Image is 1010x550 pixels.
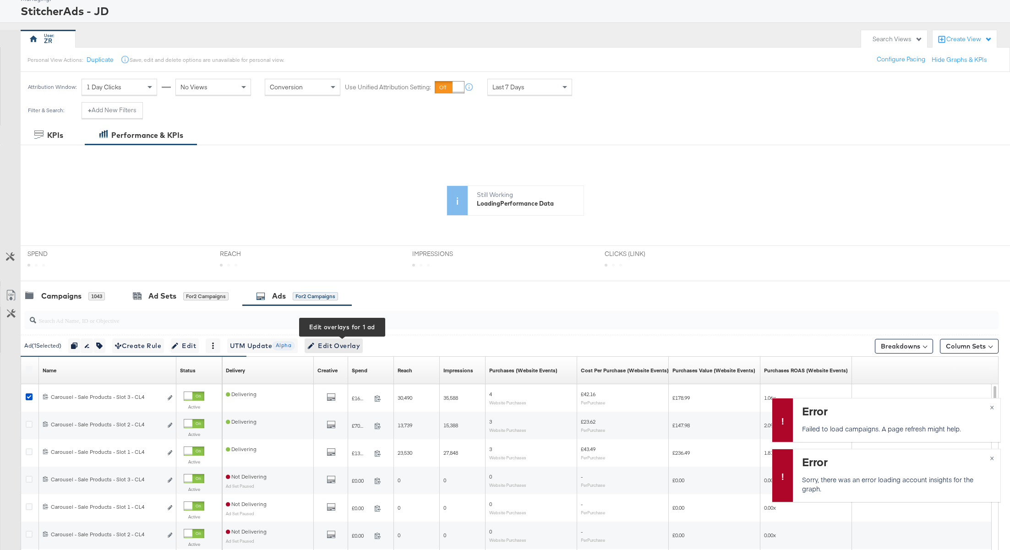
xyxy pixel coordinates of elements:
span: 4 [489,391,492,398]
a: The total amount spent to date. [352,367,367,374]
span: £178.99 [672,394,690,401]
span: 0 [443,532,446,539]
div: Performance & KPIs [111,130,183,141]
a: The total value of the purchase actions divided by spend tracked by your Custom Audience pixel on... [764,367,848,374]
a: The average cost for each purchase tracked by your Custom Audience pixel on your website after pe... [581,367,669,374]
button: UTM UpdateAlpha [227,338,298,353]
span: Last 7 Days [492,83,524,91]
span: UTM Update [230,340,295,352]
span: £42.16 [581,391,595,398]
a: The number of times a purchase was made tracked by your Custom Audience pixel on your website aft... [489,367,557,374]
div: for 2 Campaigns [183,292,229,300]
span: Delivering [226,418,257,425]
span: No Views [180,83,207,91]
div: Impressions [443,367,473,374]
div: Status [180,367,196,374]
span: £168.62 [352,395,371,402]
sub: Per Purchase [581,510,605,515]
div: ZR [44,37,52,45]
span: 0.00x [764,532,776,539]
div: 1043 [88,292,105,300]
span: 1.81x [764,449,776,456]
span: 1.06x [764,394,776,401]
span: Not Delivering [226,473,267,480]
div: Cost Per Purchase (Website Events) [581,367,669,374]
span: 0.00x [764,477,776,484]
a: Reflects the ability of your Ad to achieve delivery. [226,367,245,374]
div: KPIs [47,130,63,141]
div: StitcherAds - JD [21,3,999,19]
span: 35,588 [443,394,458,401]
span: 2.09x [764,422,776,429]
p: Sorry, there was an error loading account insights for the graph. [802,475,989,493]
span: £23.62 [581,418,595,425]
sub: Ad Set Paused [226,538,254,544]
button: Create Rule [112,338,164,353]
div: for 2 Campaigns [293,292,338,300]
p: Failed to load campaigns. A page refresh might help. [802,424,989,433]
span: Alpha [272,341,295,350]
div: Purchases Value (Website Events) [672,367,755,374]
button: Column Sets [940,339,999,354]
span: 15,388 [443,422,458,429]
button: Edit OverlayEdit overlays for 1 ad [305,338,363,353]
span: £0.00 [672,504,684,511]
span: 0 [489,501,492,507]
span: 0.00x [764,504,776,511]
sub: Per Purchase [581,455,605,460]
div: Carousel - Sale Products - Slot 2 - CL4 [51,421,162,428]
a: The number of times your ad was served. On mobile apps an ad is counted as served the first time ... [443,367,473,374]
span: - [581,528,583,535]
a: Ad Name. [43,367,56,374]
label: Active [184,431,204,437]
div: Search Views [873,35,923,44]
span: 13,739 [398,422,412,429]
span: 23,530 [398,449,412,456]
span: 0 [489,473,492,480]
span: Not Delivering [226,501,267,507]
span: Edit [174,340,196,352]
div: Name [43,367,56,374]
strong: + [88,106,92,114]
span: Delivering [226,391,257,398]
div: Carousel - Sale Products - Slot 3 - CL4 [51,393,162,401]
div: Carousel - Sale Products - Slot 2 - CL4 [51,531,162,538]
a: Shows the current state of your Ad. [180,367,196,374]
sub: Ad Set Paused [226,511,254,516]
span: 0 [443,504,446,511]
sub: Website Purchases [489,400,526,405]
span: £236.49 [672,449,690,456]
div: Delivery [226,367,245,374]
label: Active [184,459,204,465]
span: Create Rule [115,340,161,352]
span: 0 [398,504,400,511]
label: Active [184,404,204,410]
sub: Website Purchases [489,510,526,515]
label: Active [184,486,204,492]
div: Personal View Actions: [27,56,83,64]
span: Not Delivering [226,528,267,535]
div: Ad Sets [148,291,176,301]
div: Carousel - Sale Products - Slot 1 - CL4 [51,448,162,456]
span: Edit Overlay [307,340,360,352]
sub: Per Purchase [581,537,605,543]
div: Reach [398,367,412,374]
span: £0.00 [352,477,371,484]
span: - [581,501,583,507]
span: - [581,473,583,480]
span: £0.00 [352,532,371,539]
span: 30,490 [398,394,412,401]
div: Filter & Search: [27,107,65,114]
a: The number of people your ad was served to. [398,367,412,374]
span: £130.47 [352,450,371,457]
sub: Ad Set Paused [226,483,254,489]
button: × [983,449,1000,466]
sub: Per Purchase [581,427,605,433]
button: Breakdowns [875,339,933,354]
span: 27,848 [443,449,458,456]
span: £0.00 [352,505,371,512]
div: Carousel - Sale Products - Slot 1 - CL4 [51,503,162,511]
span: £70.86 [352,422,371,429]
span: £43.49 [581,446,595,452]
button: Hide Graphs & KPIs [932,55,987,64]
